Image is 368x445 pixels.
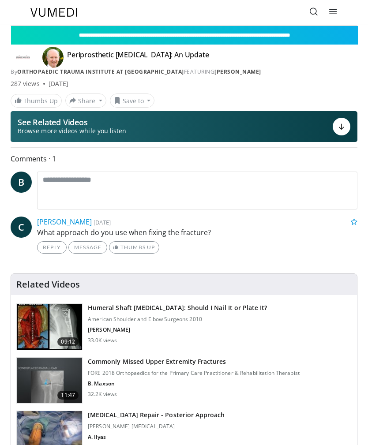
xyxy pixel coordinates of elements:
[42,47,64,68] img: Avatar
[57,391,79,400] span: 11:47
[16,303,352,350] a: 09:12 Humeral Shaft [MEDICAL_DATA]: Should I Nail It or Plate It? American Shoulder and Elbow Sur...
[11,153,357,165] span: Comments 1
[110,93,155,108] button: Save to
[11,68,357,76] div: By FEATURING
[88,370,300,377] p: FORE 2018 Orthopaedics for the Primary Care Practitioner & Rehabilitation Therapist
[37,227,357,238] p: What approach do you use when fixing the fracture?
[11,172,32,193] a: B
[37,217,92,227] a: [PERSON_NAME]
[214,68,261,75] a: [PERSON_NAME]
[17,358,82,404] img: b2c65235-e098-4cd2-ab0f-914df5e3e270.150x105_q85_crop-smart_upscale.jpg
[88,303,267,312] h3: Humeral Shaft [MEDICAL_DATA]: Should I Nail It or Plate It?
[88,357,300,366] h3: Commonly Missed Upper Extremity Fractures
[17,304,82,350] img: sot_1.png.150x105_q85_crop-smart_upscale.jpg
[65,93,106,108] button: Share
[16,357,352,404] a: 11:47 Commonly Missed Upper Extremity Fractures FORE 2018 Orthopaedics for the Primary Care Pract...
[30,8,77,17] img: VuMedi Logo
[88,326,267,333] p: [PERSON_NAME]
[88,411,225,419] h3: [MEDICAL_DATA] Repair - Posterior Approach
[17,68,184,75] a: Orthopaedic Trauma Institute at [GEOGRAPHIC_DATA]
[11,79,40,88] span: 287 views
[88,434,225,441] p: A. Ilyas
[67,50,209,64] h4: Periprosthetic [MEDICAL_DATA]: An Update
[88,337,117,344] p: 33.0K views
[18,118,126,127] p: See Related Videos
[88,380,300,387] p: B. Maxson
[68,241,107,254] a: Message
[11,111,357,142] button: See Related Videos Browse more videos while you listen
[109,241,159,254] a: Thumbs Up
[88,391,117,398] p: 32.2K views
[88,316,267,323] p: American Shoulder and Elbow Surgeons 2010
[16,279,80,290] h4: Related Videos
[11,217,32,238] a: C
[18,127,126,135] span: Browse more videos while you listen
[57,337,79,346] span: 09:12
[11,50,35,64] img: Orthopaedic Trauma Institute at UCSF
[11,94,62,108] a: Thumbs Up
[49,79,68,88] div: [DATE]
[94,218,111,226] small: [DATE]
[88,423,225,430] p: [PERSON_NAME] [MEDICAL_DATA]
[37,241,67,254] a: Reply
